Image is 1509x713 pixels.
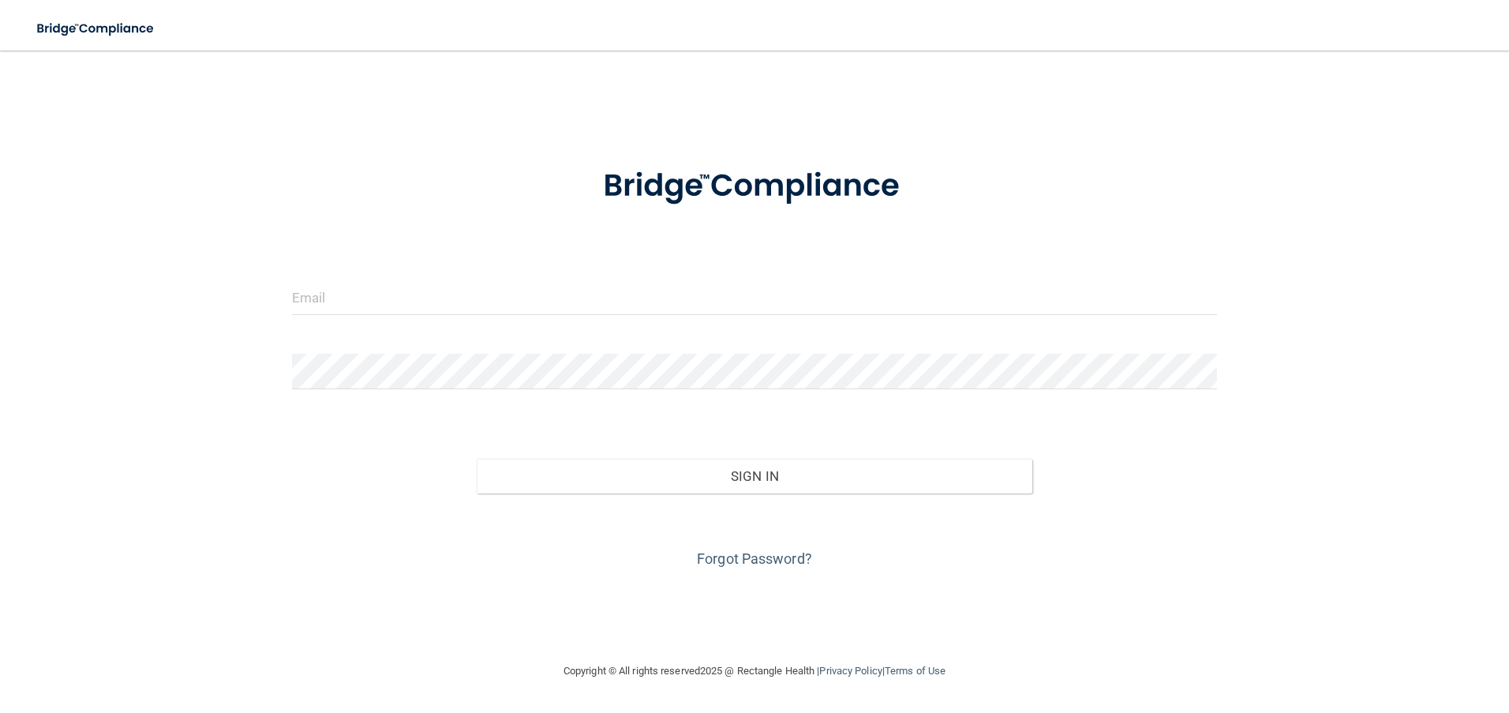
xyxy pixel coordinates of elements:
[819,665,882,677] a: Privacy Policy
[24,13,169,45] img: bridge_compliance_login_screen.278c3ca4.svg
[477,459,1032,493] button: Sign In
[571,145,938,227] img: bridge_compliance_login_screen.278c3ca4.svg
[292,280,1218,315] input: Email
[466,646,1043,696] div: Copyright © All rights reserved 2025 @ Rectangle Health | |
[885,665,945,677] a: Terms of Use
[697,550,812,567] a: Forgot Password?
